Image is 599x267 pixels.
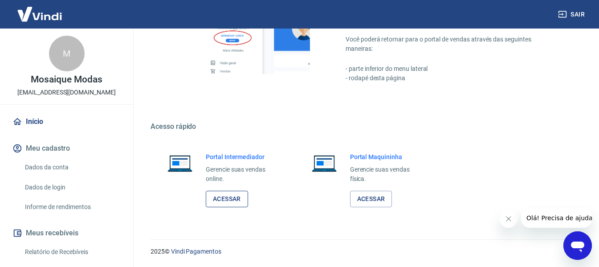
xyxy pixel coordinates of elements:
img: Imagem de um notebook aberto [161,152,199,174]
p: Você poderá retornar para o portal de vendas através das seguintes maneiras: [346,35,556,53]
iframe: Fechar mensagem [500,210,518,228]
a: Acessar [206,191,248,207]
img: Vindi [11,0,69,28]
h6: Portal Intermediador [206,152,279,161]
button: Meu cadastro [11,139,122,158]
h5: Acesso rápido [151,122,578,131]
a: Vindi Pagamentos [171,248,221,255]
div: M [49,36,85,71]
p: - parte inferior do menu lateral [346,64,556,74]
p: [EMAIL_ADDRESS][DOMAIN_NAME] [17,88,116,97]
h6: Portal Maquininha [350,152,423,161]
p: 2025 © [151,247,578,256]
a: Acessar [350,191,392,207]
a: Relatório de Recebíveis [21,243,122,261]
a: Início [11,112,122,131]
p: Gerencie suas vendas online. [206,165,279,184]
p: Mosaique Modas [31,75,102,84]
a: Dados da conta [21,158,122,177]
button: Meus recebíveis [11,223,122,243]
p: Gerencie suas vendas física. [350,165,423,184]
p: - rodapé desta página [346,74,556,83]
button: Sair [556,6,588,23]
img: Imagem de um notebook aberto [306,152,343,174]
a: Dados de login [21,178,122,197]
iframe: Botão para abrir a janela de mensagens [563,231,592,260]
a: Informe de rendimentos [21,198,122,216]
span: Olá! Precisa de ajuda? [5,6,75,13]
iframe: Mensagem da empresa [521,208,592,228]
